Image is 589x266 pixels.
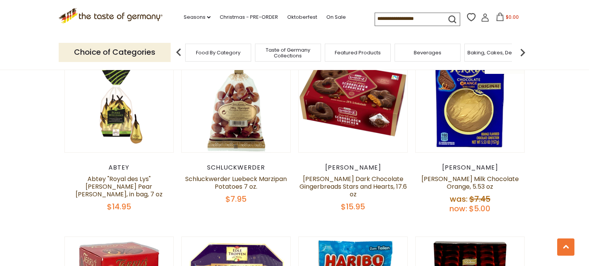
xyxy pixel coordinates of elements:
[220,13,278,21] a: Christmas - PRE-ORDER
[257,47,319,59] a: Taste of Germany Collections
[299,175,407,199] a: [PERSON_NAME] Dark Chocolate Gingerbreads Stars and Hearts, 17.6 oz
[59,43,171,62] p: Choice of Categories
[414,50,441,55] a: Beverages
[196,50,240,55] a: Food By Category
[450,194,467,204] label: Was:
[185,175,287,191] a: Schluckwerder Luebeck Marzipan Potatoes 7 oz.
[181,164,291,171] div: Schluckwerder
[107,201,131,212] span: $14.95
[64,164,174,171] div: Abtey
[65,44,173,152] img: Abtey "Royal des Lys" Williams Pear Brandy Pralines, in bag, 7 oz
[449,203,467,214] label: Now:
[298,164,408,171] div: [PERSON_NAME]
[171,45,186,60] img: previous arrow
[469,203,490,214] span: $5.00
[76,175,163,199] a: Abtey "Royal des Lys" [PERSON_NAME] Pear [PERSON_NAME], in bag, 7 oz
[287,13,317,21] a: Oktoberfest
[184,13,211,21] a: Seasons
[467,50,527,55] a: Baking, Cakes, Desserts
[421,175,519,191] a: [PERSON_NAME] Milk Chocolate Orange, 5.53 oz
[469,194,490,204] span: $7.45
[299,44,407,152] img: Lambertz Dark Chocolate Gingerbreads Stars and Hearts, 17.6 oz
[416,44,524,152] img: Terry
[506,14,519,20] span: $0.00
[341,201,365,212] span: $15.95
[326,13,346,21] a: On Sale
[491,13,523,24] button: $0.00
[225,194,247,204] span: $7.95
[515,45,530,60] img: next arrow
[335,50,381,55] a: Featured Products
[415,164,525,171] div: [PERSON_NAME]
[182,44,290,152] img: Schluckwerder Luebeck Marzipan Potatoes 7 oz.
